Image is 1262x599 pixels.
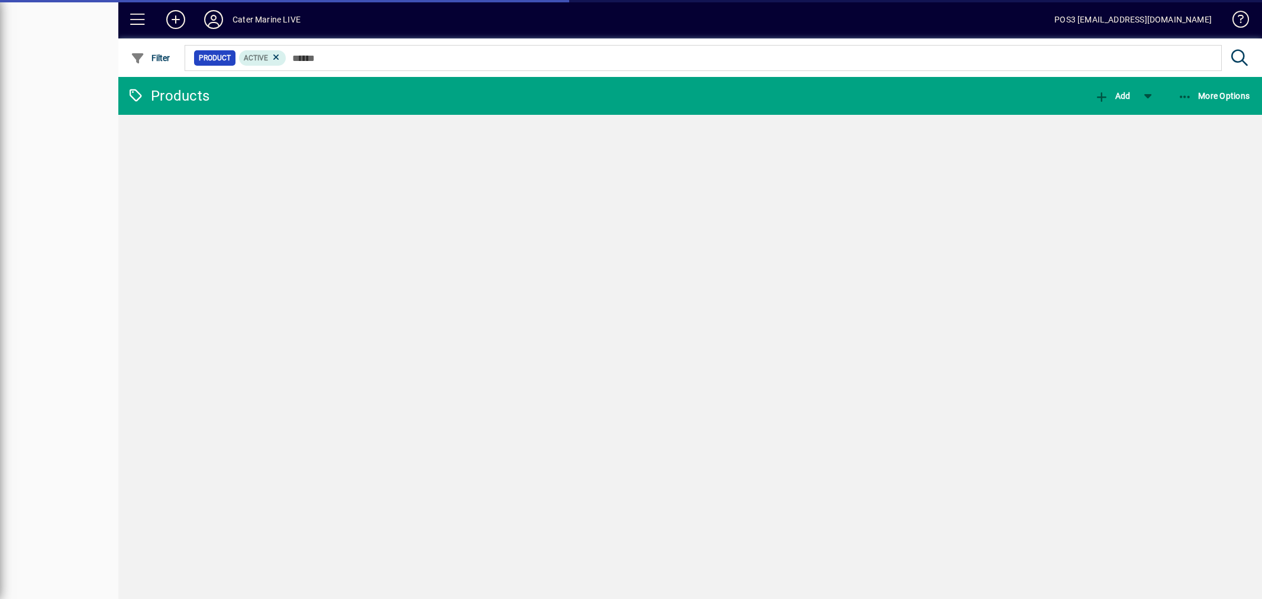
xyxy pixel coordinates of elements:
span: Add [1095,91,1130,101]
button: Profile [195,9,233,30]
span: Active [244,54,268,62]
button: Add [1092,85,1133,107]
div: Cater Marine LIVE [233,10,301,29]
span: Filter [131,53,170,63]
div: POS3 [EMAIL_ADDRESS][DOMAIN_NAME] [1054,10,1212,29]
a: Knowledge Base [1224,2,1247,41]
div: Products [127,86,209,105]
button: More Options [1175,85,1253,107]
mat-chip: Activation Status: Active [239,50,286,66]
span: More Options [1178,91,1250,101]
button: Add [157,9,195,30]
button: Filter [128,47,173,69]
span: Product [199,52,231,64]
